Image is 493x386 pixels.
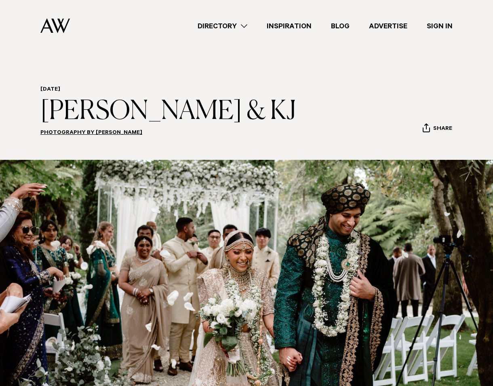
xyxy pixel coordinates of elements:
a: Advertise [359,21,417,32]
a: Photography by [PERSON_NAME] [40,130,142,136]
button: Share [422,123,453,135]
span: Share [433,125,452,133]
a: Blog [321,21,359,32]
img: Auckland Weddings Logo [40,18,70,33]
h6: [DATE] [40,86,296,94]
h1: [PERSON_NAME] & KJ [40,97,296,126]
a: Directory [188,21,257,32]
a: Sign In [417,21,462,32]
a: Inspiration [257,21,321,32]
